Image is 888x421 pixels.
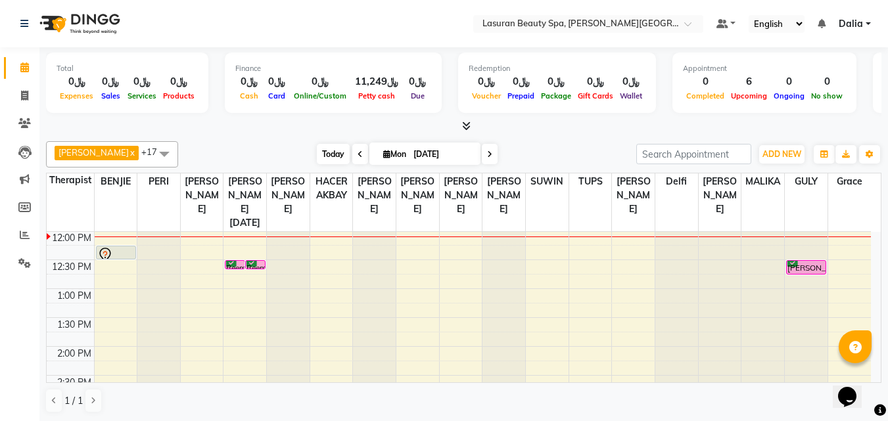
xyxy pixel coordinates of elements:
div: ﷼0 [263,74,291,89]
div: ﷼0 [160,74,198,89]
div: ﷼11,249 [350,74,404,89]
a: x [129,147,135,158]
img: logo [34,5,124,42]
div: Reem, TK03, 12:30 PM-12:31 PM, HAIR COLOR TONER MEDUIM | تونر للشعر المتوسط [246,261,265,269]
span: Delfi [655,173,698,190]
span: [PERSON_NAME] [267,173,310,217]
span: Today [317,144,350,164]
span: [PERSON_NAME] [612,173,655,217]
span: Voucher [469,91,504,100]
span: Online/Custom [291,91,350,100]
span: Services [124,91,160,100]
span: MALIKA [741,173,784,190]
span: Upcoming [728,91,770,100]
div: ﷼0 [574,74,617,89]
span: Cash [237,91,262,100]
div: Appointment [683,63,846,74]
div: 2:30 PM [55,376,94,389]
div: 2:00 PM [55,347,94,361]
span: [PERSON_NAME] [482,173,525,217]
span: HACER AKBAY [310,173,353,204]
span: Ongoing [770,91,808,100]
span: [PERSON_NAME] [699,173,741,217]
div: ﷼0 [97,74,124,89]
span: GULY [785,173,828,190]
div: ﷼0 [404,74,431,89]
div: ﷼0 [291,74,350,89]
span: Gift Cards [574,91,617,100]
span: Package [538,91,574,100]
div: [PERSON_NAME], TK04, 12:30 PM-12:46 PM, Highlight FULL HEAD Length 1 | هايلايت لكامل الشعر 1 [787,261,826,274]
span: PERI [137,173,180,190]
span: Grace [828,173,871,190]
div: ﷼0 [538,74,574,89]
div: Reem, TK03, 12:30 PM-12:31 PM, HAIR COLOR FULL COLOR ROOT | صبغة الشعر بالكامل للشعر الجذور [225,261,245,269]
div: 6 [728,74,770,89]
span: [PERSON_NAME] [396,173,439,217]
div: 0 [770,74,808,89]
button: ADD NEW [759,145,805,164]
span: ADD NEW [762,149,801,159]
span: Dalia [839,17,863,31]
div: Total [57,63,198,74]
span: Sales [98,91,124,100]
span: No show [808,91,846,100]
span: Completed [683,91,728,100]
span: Prepaid [504,91,538,100]
div: 12:30 PM [49,260,94,274]
div: ﷼0 [235,74,263,89]
span: Products [160,91,198,100]
span: [PERSON_NAME][DATE] [223,173,266,231]
div: ﷼0 [504,74,538,89]
div: ﷼0 [124,74,160,89]
span: Mon [380,149,409,159]
span: [PERSON_NAME] [58,147,129,158]
span: Due [408,91,428,100]
span: +17 [141,146,167,157]
span: TUPS [569,173,612,190]
div: 12:00 PM [49,231,94,245]
div: ﷼0 [469,74,504,89]
div: [PERSON_NAME] [PERSON_NAME], TK01, 12:15 PM-12:30 PM, [GEOGRAPHIC_DATA] | جلسة [PERSON_NAME] [97,246,135,259]
span: 1 / 1 [64,394,83,408]
div: Redemption [469,63,645,74]
input: 2025-09-01 [409,144,475,164]
span: [PERSON_NAME] [353,173,396,217]
span: BENJIE [95,173,137,190]
div: Finance [235,63,431,74]
input: Search Appointment [636,144,751,164]
span: [PERSON_NAME] [181,173,223,217]
div: 0 [808,74,846,89]
span: Expenses [57,91,97,100]
span: Wallet [617,91,645,100]
div: Therapist [47,173,94,187]
div: 0 [683,74,728,89]
span: [PERSON_NAME] [440,173,482,217]
div: 1:00 PM [55,289,94,303]
div: ﷼0 [57,74,97,89]
span: SUWIN [526,173,569,190]
iframe: chat widget [833,368,875,408]
span: Petty cash [355,91,398,100]
span: Card [265,91,289,100]
div: ﷼0 [617,74,645,89]
div: 1:30 PM [55,318,94,332]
